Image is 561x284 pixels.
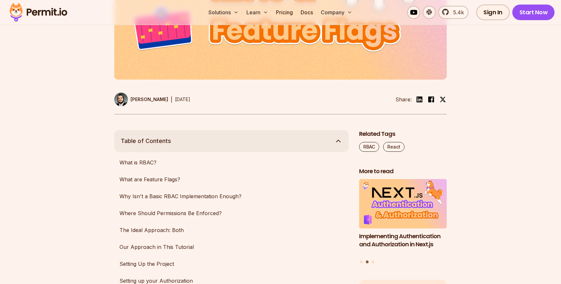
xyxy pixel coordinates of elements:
a: Setting Up the Project [114,257,349,270]
a: Where Should Permissions Be Enforced? [114,207,349,220]
a: Why Isn't a Basic RBAC Implementation Enough? [114,190,349,203]
button: Company [318,6,355,19]
button: Table of Contents [114,130,349,152]
p: [PERSON_NAME] [131,96,168,103]
a: 5.4k [438,6,468,19]
div: Posts [359,179,447,264]
img: Implementing Authentication and Authorization in Next.js [359,179,447,228]
button: Solutions [206,6,241,19]
a: Docs [298,6,316,19]
button: Go to slide 1 [360,261,363,263]
a: Start Now [512,5,555,20]
a: Our Approach in This Tutorial [114,240,349,253]
a: Sign In [476,5,510,20]
button: Go to slide 3 [372,261,374,263]
time: [DATE] [175,97,190,102]
a: What are Feature Flags? [114,173,349,186]
a: Implementing Authentication and Authorization in Next.jsImplementing Authentication and Authoriza... [359,179,447,256]
button: Learn [244,6,271,19]
button: Go to slide 2 [366,261,369,264]
a: What is RBAC? [114,156,349,169]
span: 5.4k [449,8,464,16]
img: Gabriel L. Manor [114,93,128,106]
img: linkedin [416,96,423,103]
div: | [171,96,172,103]
h2: More to read [359,167,447,175]
span: Table of Contents [121,136,171,146]
img: facebook [427,96,435,103]
li: 2 of 3 [359,179,447,256]
a: React [383,142,405,152]
a: The Ideal Approach: Both [114,224,349,237]
img: twitter [440,96,446,103]
a: RBAC [359,142,379,152]
h2: Related Tags [359,130,447,138]
h3: Implementing Authentication and Authorization in Next.js [359,232,447,249]
li: Share: [395,96,412,103]
a: [PERSON_NAME] [114,93,168,106]
img: Permit logo [6,1,70,23]
a: Pricing [273,6,295,19]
